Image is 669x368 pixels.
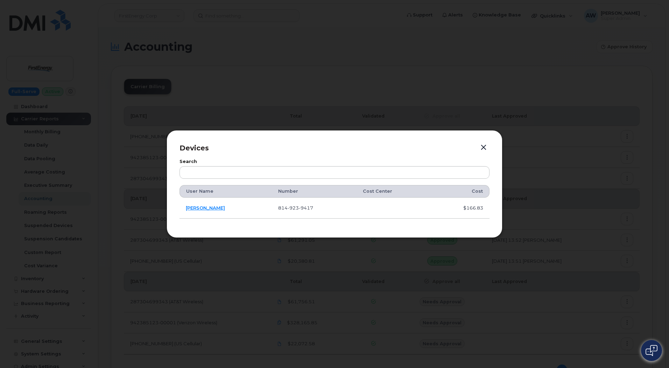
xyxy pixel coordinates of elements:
span: 9417 [299,205,313,211]
td: $166.83 [431,198,490,219]
img: Open chat [646,345,657,356]
span: 814 [278,205,313,211]
th: Cost Center [357,185,431,198]
th: User Name [179,185,272,198]
th: Cost [431,185,490,198]
span: 923 [288,205,299,211]
p: Devices [179,143,490,153]
th: Number [272,185,357,198]
a: [PERSON_NAME] [186,205,225,211]
label: Search [179,160,490,164]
